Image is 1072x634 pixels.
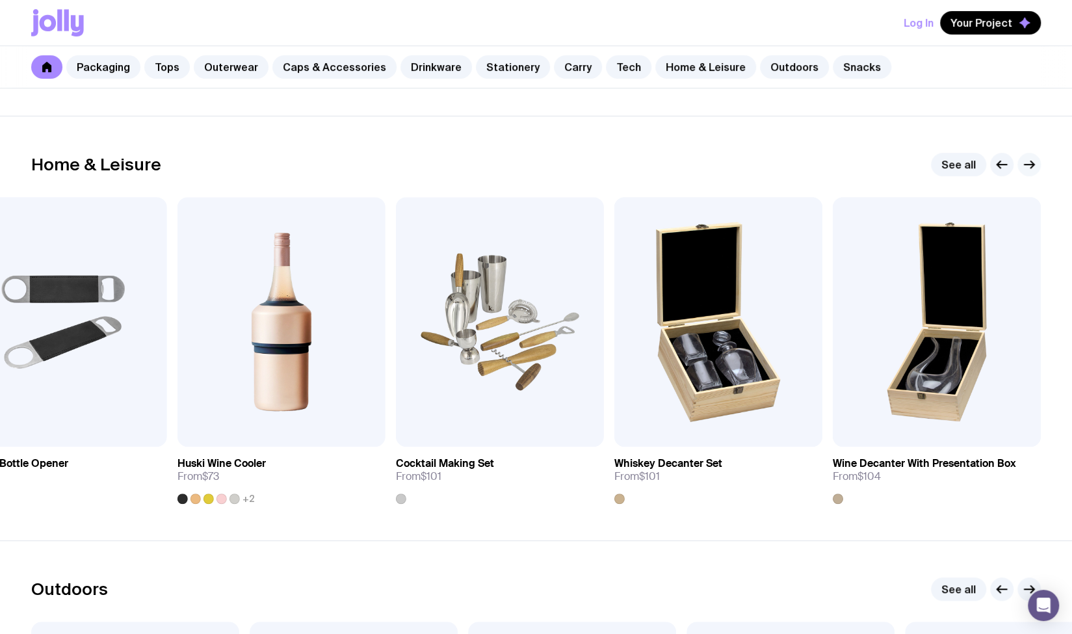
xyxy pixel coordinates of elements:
[614,470,660,483] span: From
[833,55,891,79] a: Snacks
[639,469,660,483] span: $101
[1028,590,1059,621] div: Open Intercom Messenger
[614,457,722,470] h3: Whiskey Decanter Set
[202,469,219,483] span: $73
[476,55,550,79] a: Stationery
[272,55,397,79] a: Caps & Accessories
[833,470,881,483] span: From
[614,447,822,504] a: Whiskey Decanter SetFrom$101
[904,11,934,34] button: Log In
[940,11,1041,34] button: Your Project
[194,55,268,79] a: Outerwear
[242,494,255,504] span: +2
[31,155,161,174] h2: Home & Leisure
[31,579,108,599] h2: Outdoors
[396,457,494,470] h3: Cocktail Making Set
[857,469,881,483] span: $104
[931,153,986,176] a: See all
[177,470,219,483] span: From
[66,55,140,79] a: Packaging
[833,447,1041,504] a: Wine Decanter With Presentation BoxFrom$104
[606,55,651,79] a: Tech
[554,55,602,79] a: Carry
[400,55,472,79] a: Drinkware
[177,457,266,470] h3: Huski Wine Cooler
[760,55,829,79] a: Outdoors
[421,469,441,483] span: $101
[833,457,1016,470] h3: Wine Decanter With Presentation Box
[655,55,756,79] a: Home & Leisure
[396,470,441,483] span: From
[177,447,386,504] a: Huski Wine CoolerFrom$73+2
[396,447,604,504] a: Cocktail Making SetFrom$101
[950,16,1012,29] span: Your Project
[931,577,986,601] a: See all
[144,55,190,79] a: Tops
